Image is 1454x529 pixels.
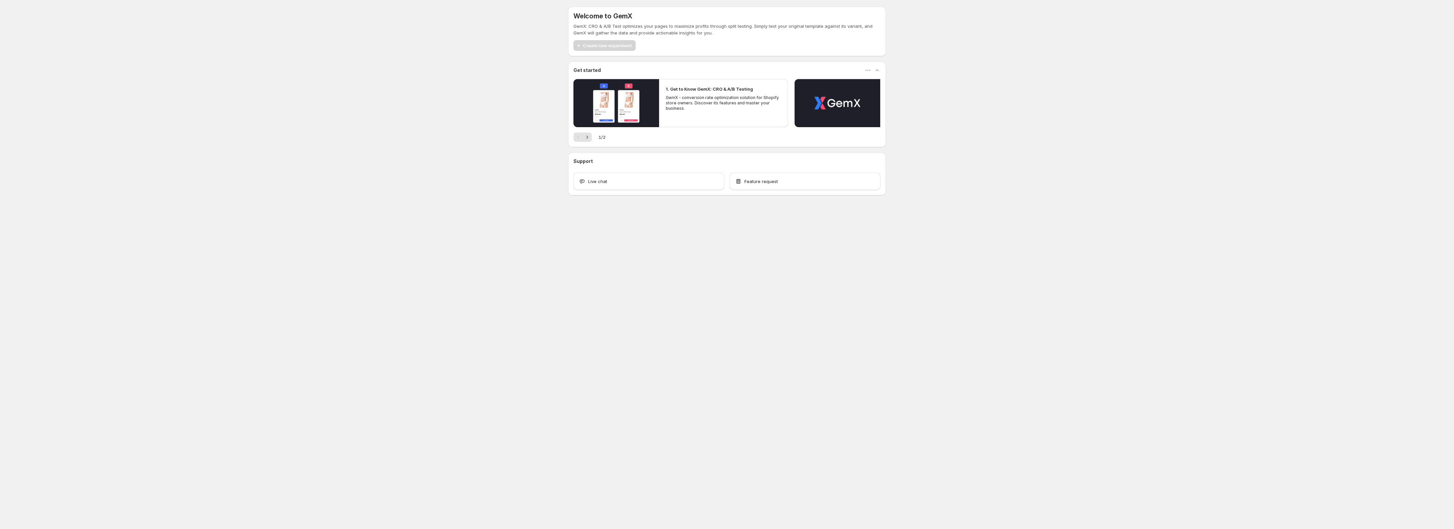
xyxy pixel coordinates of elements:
[573,158,593,165] h3: Support
[573,67,601,74] h3: Get started
[795,79,880,127] button: Play video
[573,12,632,20] h5: Welcome to GemX
[582,133,592,142] button: Next
[599,134,606,141] span: 1 / 2
[588,178,607,185] span: Live chat
[666,86,753,92] h2: 1. Get to Know GemX: CRO & A/B Testing
[573,23,881,36] p: GemX: CRO & A/B Test optimizes your pages to maximize profits through split testing. Simply test ...
[573,133,592,142] nav: Pagination
[744,178,778,185] span: Feature request
[666,95,781,111] p: GemX - conversion rate optimization solution for Shopify store owners. Discover its features and ...
[573,79,659,127] button: Play video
